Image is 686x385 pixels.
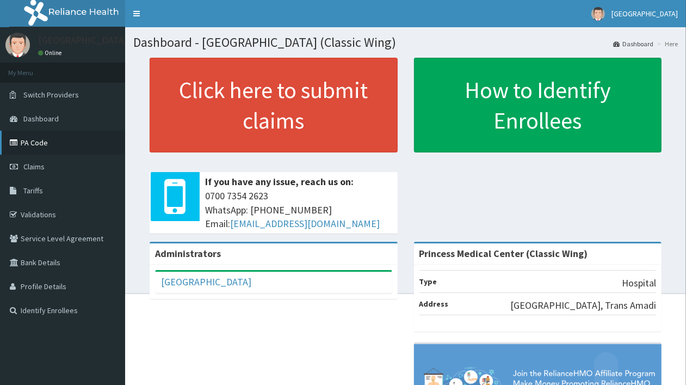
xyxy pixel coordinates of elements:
[205,175,354,188] b: If you have any issue, reach us on:
[155,247,221,260] b: Administrators
[419,299,449,309] b: Address
[419,247,588,260] strong: Princess Medical Center (Classic Wing)
[611,9,678,19] span: [GEOGRAPHIC_DATA]
[161,276,251,288] a: [GEOGRAPHIC_DATA]
[230,217,380,230] a: [EMAIL_ADDRESS][DOMAIN_NAME]
[133,35,678,50] h1: Dashboard - [GEOGRAPHIC_DATA] (Classic Wing)
[205,189,392,231] span: 0700 7354 2623 WhatsApp: [PHONE_NUMBER] Email:
[23,186,43,195] span: Tariffs
[38,49,64,57] a: Online
[414,58,662,152] a: How to Identify Enrollees
[613,39,653,48] a: Dashboard
[23,114,59,124] span: Dashboard
[622,276,656,290] p: Hospital
[23,90,79,100] span: Switch Providers
[5,33,30,57] img: User Image
[654,39,678,48] li: Here
[591,7,605,21] img: User Image
[510,298,656,313] p: [GEOGRAPHIC_DATA], Trans Amadi
[23,162,45,172] span: Claims
[38,35,128,45] p: [GEOGRAPHIC_DATA]
[150,58,398,152] a: Click here to submit claims
[419,277,437,286] b: Type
